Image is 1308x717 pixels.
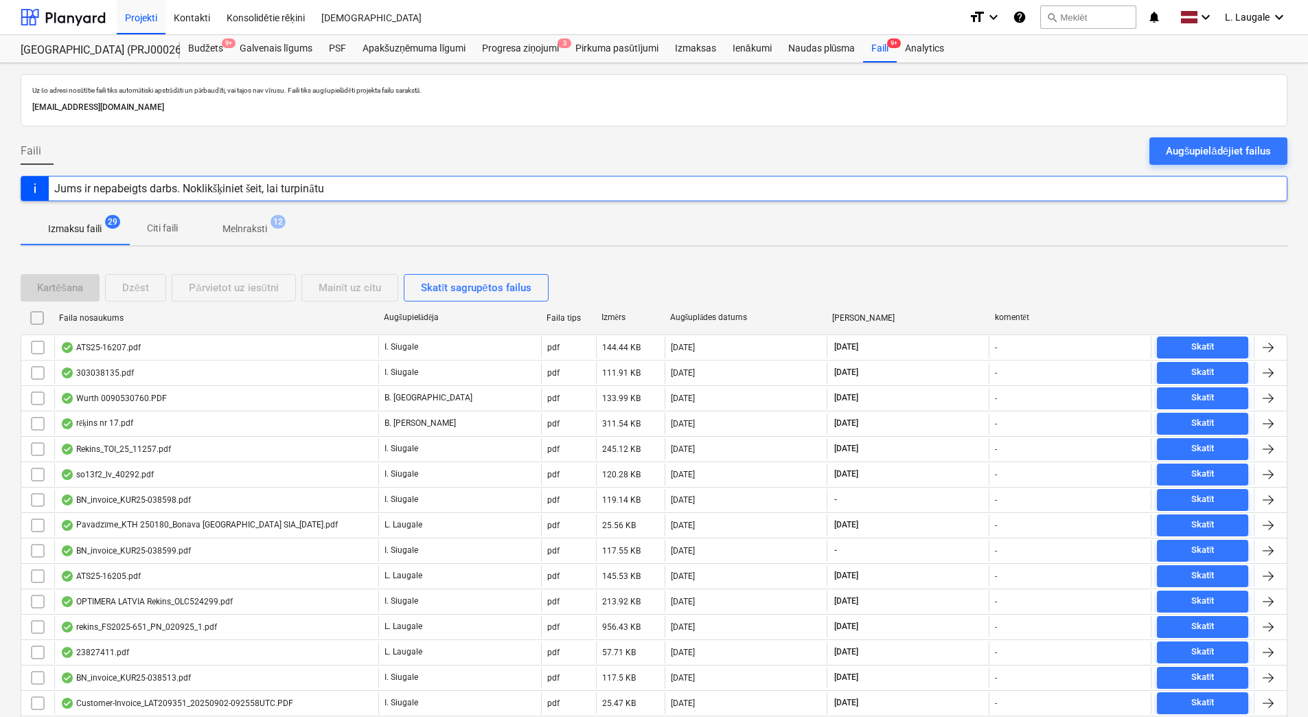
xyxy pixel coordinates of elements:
[833,672,860,683] span: [DATE]
[60,647,74,658] div: OCR pabeigts
[995,673,997,683] div: -
[1191,339,1215,355] div: Skatīt
[385,443,418,455] p: I. Siugale
[547,419,560,429] div: pdf
[547,546,560,556] div: pdf
[60,367,74,378] div: OCR pabeigts
[602,673,636,683] div: 117.5 KB
[1197,9,1214,25] i: keyboard_arrow_down
[222,222,267,236] p: Melnraksti
[833,341,860,353] span: [DATE]
[969,9,985,25] i: format_size
[558,38,571,48] span: 3
[547,394,560,403] div: pdf
[1157,641,1248,663] button: Skatīt
[1147,9,1161,25] i: notifications
[385,697,418,709] p: I. Siugale
[48,222,102,236] p: Izmaksu faili
[54,182,324,195] div: Jums ir nepabeigts darbs. Noklikšķiniet šeit, lai turpinātu
[547,597,560,606] div: pdf
[671,521,695,530] div: [DATE]
[1157,667,1248,689] button: Skatīt
[60,494,74,505] div: OCR pabeigts
[231,35,321,62] a: Galvenais līgums
[60,342,74,353] div: OCR pabeigts
[1157,540,1248,562] button: Skatīt
[547,698,560,708] div: pdf
[1157,362,1248,384] button: Skatīt
[833,392,860,404] span: [DATE]
[602,368,641,378] div: 111.91 KB
[833,545,838,556] span: -
[671,470,695,479] div: [DATE]
[1191,492,1215,508] div: Skatīt
[60,571,141,582] div: ATS25-16205.pdf
[321,35,354,62] a: PSF
[60,647,129,658] div: 23827411.pdf
[1157,413,1248,435] button: Skatīt
[60,393,167,404] div: Wurth 0090530760.PDF
[602,698,636,708] div: 25.47 KB
[671,597,695,606] div: [DATE]
[724,35,780,62] div: Ienākumi
[833,418,860,429] span: [DATE]
[271,215,286,229] span: 12
[105,215,120,229] span: 29
[671,673,695,683] div: [DATE]
[995,622,997,632] div: -
[1191,568,1215,584] div: Skatīt
[1191,695,1215,711] div: Skatīt
[897,35,952,62] a: Analytics
[1157,337,1248,358] button: Skatīt
[60,469,74,480] div: OCR pabeigts
[667,35,724,62] a: Izmaksas
[60,418,74,429] div: OCR pabeigts
[60,596,233,607] div: OPTIMERA LATVIA Rekins_OLC524299.pdf
[385,468,418,480] p: I. Siugale
[833,494,838,505] span: -
[547,444,560,454] div: pdf
[995,571,997,581] div: -
[995,470,997,479] div: -
[1166,142,1271,160] div: Augšupielādējiet failus
[60,622,74,633] div: OCR pabeigts
[1191,517,1215,533] div: Skatīt
[1191,670,1215,685] div: Skatīt
[32,100,1276,115] p: [EMAIL_ADDRESS][DOMAIN_NAME]
[60,367,134,378] div: 303038135.pdf
[385,570,422,582] p: L. Laugale
[602,571,641,581] div: 145.53 KB
[887,38,901,48] span: 9+
[60,444,74,455] div: OCR pabeigts
[385,519,422,531] p: L. Laugale
[671,343,695,352] div: [DATE]
[547,673,560,683] div: pdf
[1191,441,1215,457] div: Skatīt
[602,343,641,352] div: 144.44 KB
[602,495,641,505] div: 119.14 KB
[1271,9,1287,25] i: keyboard_arrow_down
[385,392,472,404] p: B. [GEOGRAPHIC_DATA]
[602,521,636,530] div: 25.56 KB
[671,368,695,378] div: [DATE]
[547,571,560,581] div: pdf
[995,343,997,352] div: -
[21,43,163,58] div: [GEOGRAPHIC_DATA] (PRJ0002627, K-1 un K-2(2.kārta) 2601960
[833,646,860,658] span: [DATE]
[995,546,997,556] div: -
[995,597,997,606] div: -
[547,470,560,479] div: pdf
[60,444,171,455] div: Rekins_TOI_25_11257.pdf
[671,622,695,632] div: [DATE]
[60,520,74,531] div: OCR pabeigts
[602,419,641,429] div: 311.54 KB
[1040,5,1136,29] button: Meklēt
[671,495,695,505] div: [DATE]
[995,444,997,454] div: -
[385,367,418,378] p: I. Siugale
[60,596,74,607] div: OCR pabeigts
[833,570,860,582] span: [DATE]
[354,35,474,62] a: Apakšuzņēmuma līgumi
